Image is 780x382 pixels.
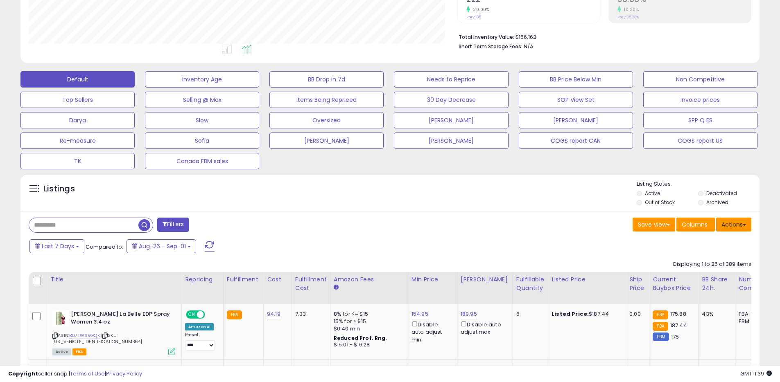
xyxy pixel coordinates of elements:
div: 7.33 [295,310,324,318]
div: $187.44 [552,310,619,318]
b: Reduced Prof. Rng. [334,335,387,342]
span: | SKU: [US_VEHICLE_IDENTIFICATION_NUMBER] [52,332,142,344]
div: Amazon AI [185,323,214,330]
div: 6 [516,310,542,318]
a: 154.95 [411,310,428,318]
strong: Copyright [8,370,38,378]
div: Displaying 1 to 25 of 389 items [673,261,751,268]
span: All listings currently available for purchase on Amazon [52,348,71,355]
div: Current Buybox Price [653,275,695,292]
a: 189.95 [461,310,477,318]
div: BB Share 24h. [702,275,732,292]
button: COGS report US [643,133,757,149]
button: Darya [20,112,135,128]
button: Non Competitive [643,71,757,88]
button: Items Being Repriced [269,92,384,108]
div: ASIN: [52,310,175,354]
button: [PERSON_NAME] [394,112,508,128]
div: Ship Price [629,275,646,292]
button: Sofia [145,133,259,149]
small: Prev: 35.28% [617,15,639,20]
li: $156,162 [459,31,745,41]
div: FBM: 4 [739,318,766,325]
span: OFF [204,311,217,318]
div: Num of Comp. [739,275,769,292]
button: 30 Day Decrease [394,92,508,108]
span: Last 7 Days [42,242,74,250]
div: 15% for > $15 [334,318,402,325]
div: seller snap | | [8,370,142,378]
span: Columns [682,220,708,229]
div: Fulfillable Quantity [516,275,545,292]
a: Terms of Use [70,370,105,378]
div: Fulfillment Cost [295,275,327,292]
div: 0.00 [629,310,643,318]
span: N/A [524,43,534,50]
button: COGS report CAN [519,133,633,149]
button: Oversized [269,112,384,128]
span: Aug-26 - Sep-01 [139,242,186,250]
small: Amazon Fees. [334,284,339,291]
button: Filters [157,218,189,232]
small: FBA [227,310,242,319]
div: Preset: [185,332,217,351]
a: Privacy Policy [106,370,142,378]
small: 10.20% [621,7,639,13]
small: Prev: 185 [466,15,481,20]
div: Fulfillment [227,275,260,284]
button: Aug-26 - Sep-01 [127,239,196,253]
div: Title [50,275,178,284]
button: Slow [145,112,259,128]
span: Compared to: [86,243,123,251]
button: Default [20,71,135,88]
div: 8% for <= $15 [334,310,402,318]
div: Amazon Fees [334,275,405,284]
div: FBA: 1 [739,310,766,318]
button: SOP View Set [519,92,633,108]
div: Min Price [411,275,454,284]
label: Deactivated [706,190,737,197]
button: SPP Q ES [643,112,757,128]
p: Listing States: [637,180,760,188]
div: Listed Price [552,275,622,284]
button: Last 7 Days [29,239,84,253]
button: TK [20,153,135,169]
button: Needs to Reprice [394,71,508,88]
button: [PERSON_NAME] [269,133,384,149]
label: Archived [706,199,728,206]
small: FBA [653,322,668,331]
h5: Listings [43,183,75,195]
b: [PERSON_NAME] La Belle EDP Spray Women 3.4 oz [71,310,170,328]
span: ON [187,311,197,318]
label: Out of Stock [645,199,675,206]
span: 175 [671,333,679,341]
button: Selling @ Max [145,92,259,108]
small: 20.00% [470,7,489,13]
a: 94.19 [267,310,280,318]
button: BB Price Below Min [519,71,633,88]
button: Save View [633,218,675,231]
div: Repricing [185,275,220,284]
label: Active [645,190,660,197]
button: Inventory Age [145,71,259,88]
button: [PERSON_NAME] [519,112,633,128]
div: Disable auto adjust max [461,320,506,336]
div: [PERSON_NAME] [461,275,509,284]
button: Columns [676,218,715,231]
b: Listed Price: [552,310,589,318]
div: $0.40 min [334,325,402,333]
b: Short Term Storage Fees: [459,43,522,50]
button: BB Drop in 7d [269,71,384,88]
b: Total Inventory Value: [459,34,514,40]
span: 2025-09-9 11:39 GMT [740,370,772,378]
div: 43% [702,310,729,318]
div: $15.01 - $16.28 [334,342,402,348]
button: Actions [716,218,751,231]
a: B07TW6VGQK [69,332,100,339]
small: FBM [653,333,669,341]
button: Top Sellers [20,92,135,108]
small: FBA [653,310,668,319]
img: 31dp-XM9gpL._SL40_.jpg [52,310,69,327]
span: FBA [72,348,86,355]
button: Invoice prices [643,92,757,108]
